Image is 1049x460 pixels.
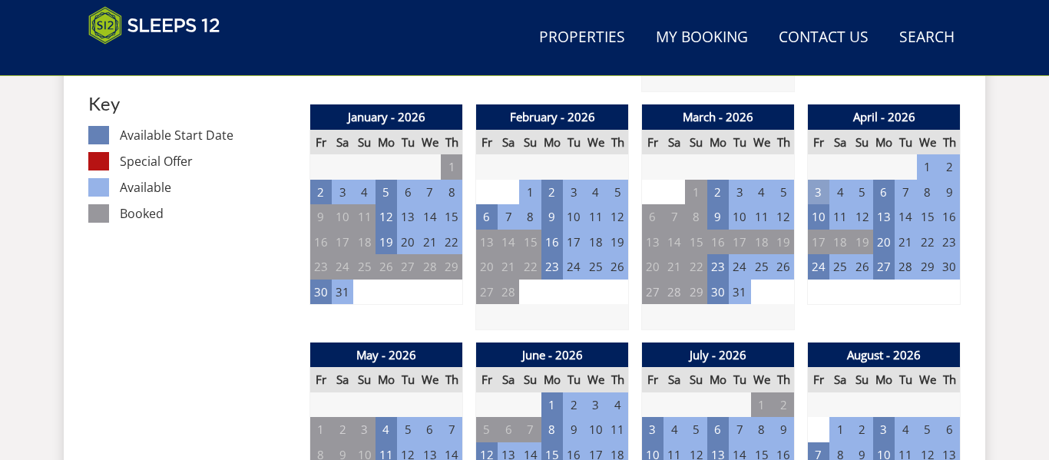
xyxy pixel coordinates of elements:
[829,130,851,155] th: Sa
[419,417,441,442] td: 6
[895,254,916,280] td: 28
[685,204,707,230] td: 8
[397,180,419,205] td: 6
[585,254,607,280] td: 25
[751,230,773,255] td: 18
[353,367,375,392] th: Su
[873,180,895,205] td: 6
[642,254,663,280] td: 20
[773,230,794,255] td: 19
[88,94,297,114] h3: Key
[917,154,938,180] td: 1
[895,204,916,230] td: 14
[773,417,794,442] td: 9
[397,204,419,230] td: 13
[310,254,332,280] td: 23
[310,417,332,442] td: 1
[563,254,584,280] td: 24
[829,180,851,205] td: 4
[895,130,916,155] th: Tu
[851,367,872,392] th: Su
[808,180,829,205] td: 3
[851,130,872,155] th: Su
[563,367,584,392] th: Tu
[707,204,729,230] td: 9
[938,230,960,255] td: 23
[476,230,498,255] td: 13
[707,254,729,280] td: 23
[773,180,794,205] td: 5
[419,180,441,205] td: 7
[751,204,773,230] td: 11
[332,417,353,442] td: 2
[498,417,519,442] td: 6
[519,230,541,255] td: 15
[476,343,629,368] th: June - 2026
[938,154,960,180] td: 2
[938,130,960,155] th: Th
[376,417,397,442] td: 4
[541,367,563,392] th: Mo
[353,180,375,205] td: 4
[917,180,938,205] td: 8
[541,254,563,280] td: 23
[729,367,750,392] th: Tu
[851,417,872,442] td: 2
[685,254,707,280] td: 22
[541,204,563,230] td: 9
[729,254,750,280] td: 24
[751,417,773,442] td: 8
[476,280,498,305] td: 27
[441,130,462,155] th: Th
[729,180,750,205] td: 3
[310,204,332,230] td: 9
[642,367,663,392] th: Fr
[476,104,629,130] th: February - 2026
[376,367,397,392] th: Mo
[498,204,519,230] td: 7
[353,204,375,230] td: 11
[441,417,462,442] td: 7
[685,130,707,155] th: Su
[642,104,795,130] th: March - 2026
[441,204,462,230] td: 15
[642,130,663,155] th: Fr
[419,254,441,280] td: 28
[808,343,961,368] th: August - 2026
[938,204,960,230] td: 16
[808,104,961,130] th: April - 2026
[663,230,685,255] td: 14
[541,230,563,255] td: 16
[541,392,563,418] td: 1
[685,230,707,255] td: 15
[541,180,563,205] td: 2
[476,367,498,392] th: Fr
[707,130,729,155] th: Mo
[332,130,353,155] th: Sa
[663,417,685,442] td: 4
[893,21,961,55] a: Search
[729,130,750,155] th: Tu
[607,180,628,205] td: 5
[498,254,519,280] td: 21
[642,230,663,255] td: 13
[851,254,872,280] td: 26
[607,254,628,280] td: 26
[808,367,829,392] th: Fr
[519,367,541,392] th: Su
[376,204,397,230] td: 12
[419,367,441,392] th: We
[376,254,397,280] td: 26
[607,230,628,255] td: 19
[441,180,462,205] td: 8
[751,180,773,205] td: 4
[585,180,607,205] td: 4
[310,367,332,392] th: Fr
[663,367,685,392] th: Sa
[476,254,498,280] td: 20
[585,204,607,230] td: 11
[441,367,462,392] th: Th
[585,130,607,155] th: We
[773,21,875,55] a: Contact Us
[938,180,960,205] td: 9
